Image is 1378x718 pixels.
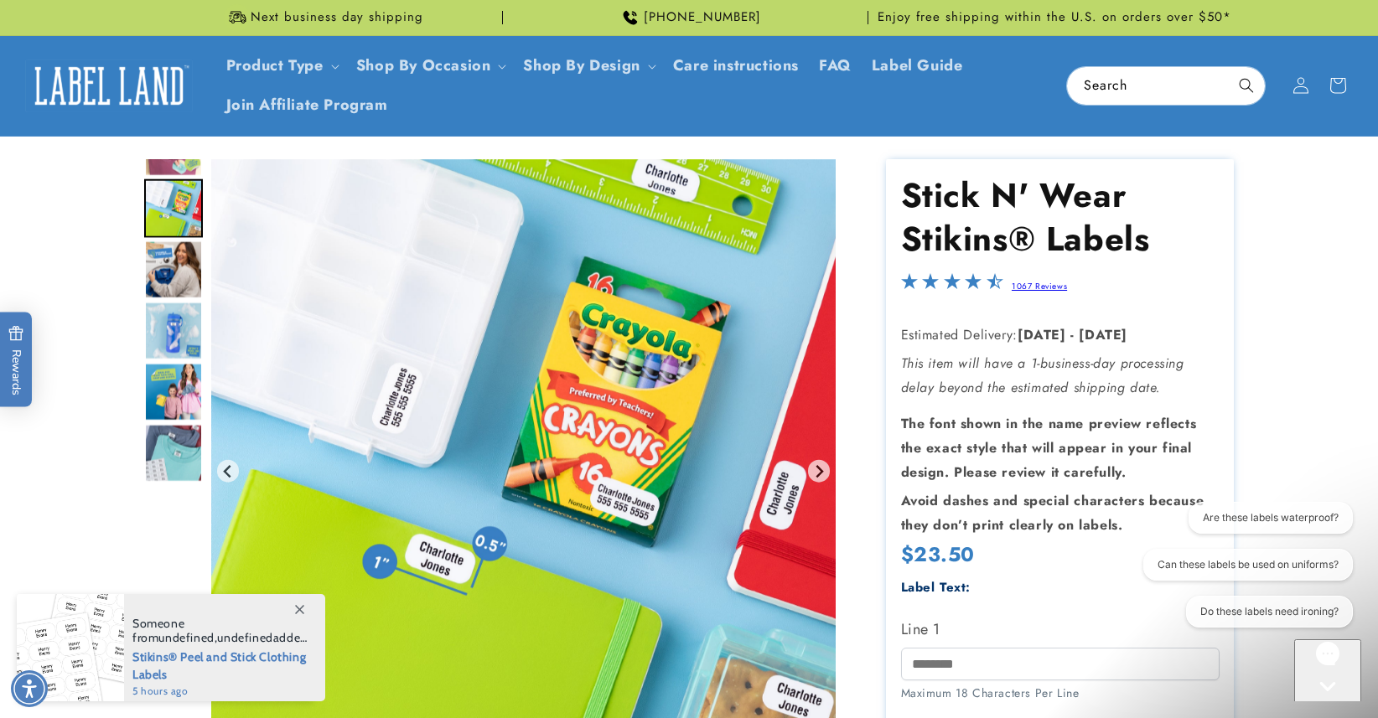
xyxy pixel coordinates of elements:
[901,540,976,569] span: $23.50
[1294,639,1361,701] iframe: Gorgias live chat messenger
[808,460,831,483] button: Next slide
[901,277,1003,297] span: 4.7-star overall rating
[901,173,1220,261] h1: Stick N' Wear Stikins® Labels
[8,325,24,395] span: Rewards
[226,96,388,115] span: Join Affiliate Program
[901,491,1204,535] strong: Avoid dashes and special characters because they don’t print clearly on labels.
[144,362,203,421] div: Go to slide 8
[11,670,48,707] div: Accessibility Menu
[19,54,199,118] a: Label Land
[144,423,203,482] div: Go to slide 9
[144,301,203,359] div: Go to slide 7
[644,9,761,26] span: [PHONE_NUMBER]
[1018,325,1066,344] strong: [DATE]
[1070,325,1075,344] strong: -
[1012,280,1067,292] a: 1067 Reviews - open in a new tab
[217,630,272,645] span: undefined
[132,645,308,684] span: Stikins® Peel and Stick Clothing Labels
[356,56,491,75] span: Shop By Occasion
[862,46,973,85] a: Label Guide
[878,9,1231,26] span: Enjoy free shipping within the U.S. on orders over $50*
[901,354,1184,397] em: This item will have a 1-business-day processing delay beyond the estimated shipping date.
[901,323,1220,348] p: Estimated Delivery:
[132,617,308,645] span: Someone from , added this product to their cart.
[809,46,862,85] a: FAQ
[1228,67,1265,104] button: Search
[216,85,398,125] a: Join Affiliate Program
[144,178,203,237] div: Go to slide 5
[158,630,214,645] span: undefined
[144,240,203,298] div: Go to slide 6
[901,414,1197,482] strong: The font shown in the name preview reflects the exact style that will appear in your final design...
[663,46,809,85] a: Care instructions
[1119,502,1361,643] iframe: Gorgias live chat conversation starters
[819,56,852,75] span: FAQ
[226,54,324,76] a: Product Type
[25,59,193,111] img: Label Land
[216,46,346,85] summary: Product Type
[1079,325,1127,344] strong: [DATE]
[673,56,799,75] span: Care instructions
[346,46,514,85] summary: Shop By Occasion
[251,9,423,26] span: Next business day shipping
[901,578,971,597] label: Label Text:
[217,460,240,483] button: Previous slide
[132,684,308,699] span: 5 hours ago
[523,54,640,76] a: Shop By Design
[513,46,662,85] summary: Shop By Design
[901,684,1220,702] div: Maximum 18 Characters Per Line
[872,56,963,75] span: Label Guide
[144,178,203,237] img: Stick N' Wear® Labels - Label Land
[901,616,1220,643] label: Line 1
